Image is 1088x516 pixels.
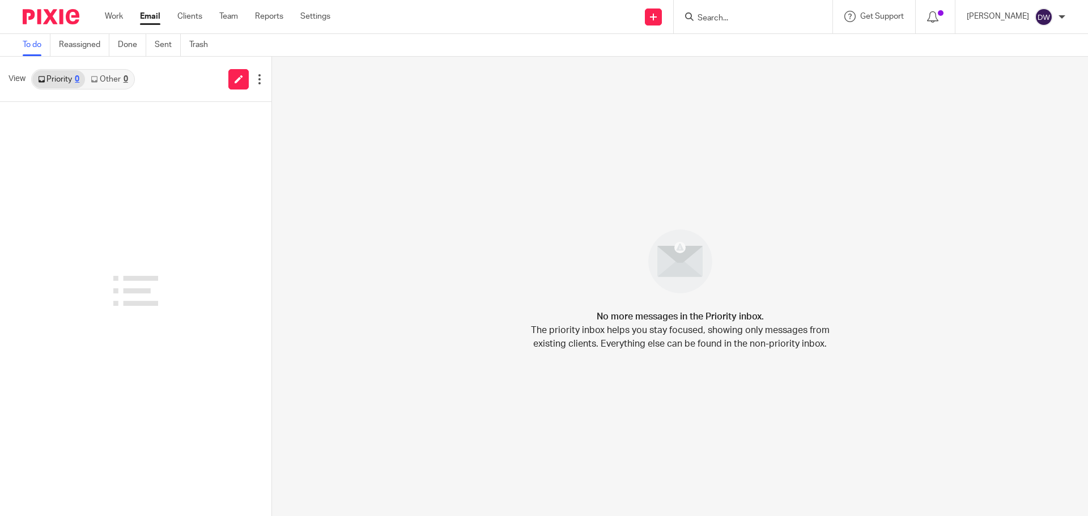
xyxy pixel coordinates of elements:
[255,11,283,22] a: Reports
[23,34,50,56] a: To do
[641,222,720,301] img: image
[124,75,128,83] div: 0
[219,11,238,22] a: Team
[189,34,216,56] a: Trash
[530,323,830,351] p: The priority inbox helps you stay focused, showing only messages from existing clients. Everythin...
[32,70,85,88] a: Priority0
[85,70,133,88] a: Other0
[118,34,146,56] a: Done
[140,11,160,22] a: Email
[23,9,79,24] img: Pixie
[860,12,904,20] span: Get Support
[300,11,330,22] a: Settings
[105,11,123,22] a: Work
[75,75,79,83] div: 0
[597,310,764,323] h4: No more messages in the Priority inbox.
[59,34,109,56] a: Reassigned
[967,11,1029,22] p: [PERSON_NAME]
[155,34,181,56] a: Sent
[177,11,202,22] a: Clients
[8,73,25,85] span: View
[1035,8,1053,26] img: svg%3E
[696,14,798,24] input: Search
